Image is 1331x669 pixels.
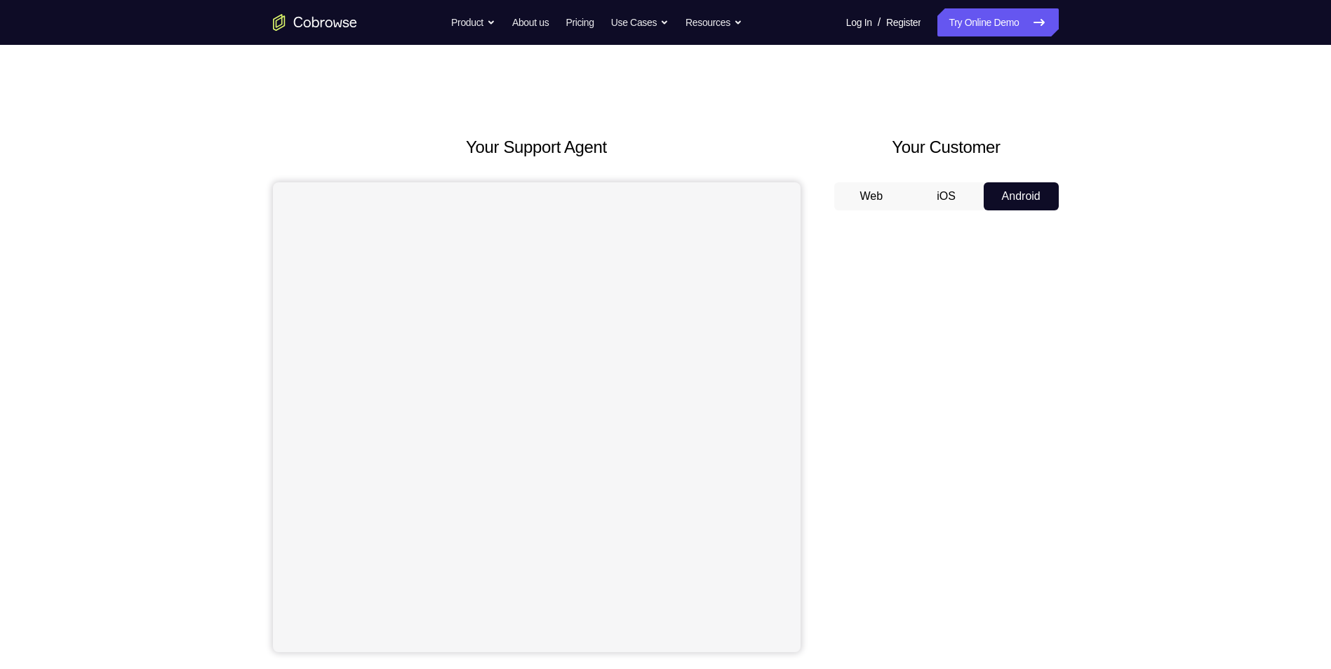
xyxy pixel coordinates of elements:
[273,182,801,652] iframe: Agent
[846,8,872,36] a: Log In
[878,14,881,31] span: /
[451,8,495,36] button: Product
[566,8,594,36] a: Pricing
[984,182,1059,210] button: Android
[909,182,984,210] button: iOS
[886,8,921,36] a: Register
[834,135,1059,160] h2: Your Customer
[273,135,801,160] h2: Your Support Agent
[685,8,742,36] button: Resources
[611,8,669,36] button: Use Cases
[834,182,909,210] button: Web
[937,8,1058,36] a: Try Online Demo
[512,8,549,36] a: About us
[273,14,357,31] a: Go to the home page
